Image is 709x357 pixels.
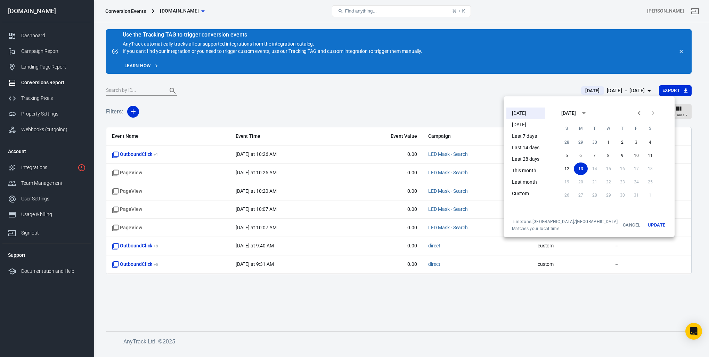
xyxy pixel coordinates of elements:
[506,153,545,165] li: Last 28 days
[561,110,576,117] div: [DATE]
[560,149,574,162] button: 5
[588,136,602,149] button: 30
[588,121,601,135] span: Tuesday
[506,130,545,142] li: Last 7 days
[574,136,588,149] button: 29
[574,121,587,135] span: Monday
[512,226,618,231] span: Matches your local time
[506,176,545,188] li: Last month
[644,121,657,135] span: Saturday
[685,323,702,340] div: Open Intercom Messenger
[588,149,602,162] button: 7
[560,136,574,149] button: 28
[616,121,629,135] span: Thursday
[506,165,545,176] li: This month
[506,108,545,119] li: [DATE]
[629,136,643,149] button: 3
[643,149,657,162] button: 11
[578,107,590,119] button: calendar view is open, switch to year view
[506,142,545,153] li: Last 14 days
[602,136,616,149] button: 1
[506,188,545,199] li: Custom
[630,121,643,135] span: Friday
[616,149,629,162] button: 9
[512,219,618,224] div: Timezone: [GEOGRAPHIC_DATA]/[GEOGRAPHIC_DATA]
[506,119,545,130] li: [DATE]
[561,121,573,135] span: Sunday
[574,149,588,162] button: 6
[616,136,629,149] button: 2
[560,162,574,175] button: 12
[574,162,588,175] button: 13
[620,219,643,231] button: Cancel
[645,219,668,231] button: Update
[602,121,615,135] span: Wednesday
[602,149,616,162] button: 8
[643,136,657,149] button: 4
[632,106,646,120] button: Previous month
[629,149,643,162] button: 10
